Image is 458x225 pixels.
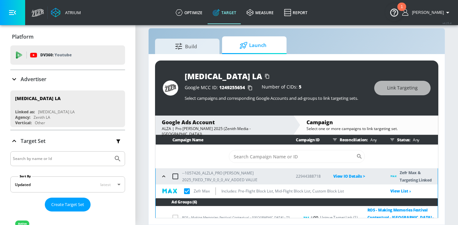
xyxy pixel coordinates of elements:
a: Atrium [51,8,81,17]
th: Campaign Name [156,135,286,145]
span: 1249255654 [219,84,245,90]
div: [MEDICAL_DATA] LALinked as:[MEDICAL_DATA] LAAgency:Zenith LAVertical:Other [10,90,125,127]
label: Sort By [18,174,32,178]
button: [PERSON_NAME] [402,9,452,16]
div: Updated [15,182,31,187]
span: Create Target Set [51,201,84,208]
p: Target Set [21,137,45,145]
p: Select campaigns and corresponding Google Accounts and ad-groups to link targeting sets. [185,95,368,101]
div: Other [35,120,45,126]
span: v 4.25.4 [443,21,452,25]
p: --1057426_ALZLA_PRO [PERSON_NAME] 2025_FIXED_TRV_0_0_0_AV_ADDED VALUE [182,170,286,183]
a: measure [241,1,279,24]
p: Any [368,136,377,143]
p: View IO Details > [333,173,380,180]
div: Linked as: [15,109,35,115]
span: 5 [299,84,301,90]
div: Agency: [15,115,30,120]
button: Open Resource Center, 1 new notification [385,3,403,21]
a: View List › [390,188,411,194]
div: Google Ads Account [162,119,287,126]
div: Google Ads AccountALZA | Pro [PERSON_NAME] 2025 (Zenith Media - [GEOGRAPHIC_DATA]) [155,116,293,135]
div: Number of CIDs: [262,85,301,91]
p: Youtube [54,52,72,58]
div: [MEDICAL_DATA] LA [38,109,75,115]
div: Search CID Name or Number [229,150,365,163]
div: Advertiser [10,70,125,88]
div: Select one or more campaigns to link targeting set. [307,126,432,131]
div: [MEDICAL_DATA] LA [185,71,262,81]
p: Platform [12,33,34,40]
p: DV360: [40,52,72,59]
div: Atrium [63,10,81,15]
div: ALZA | Pro [PERSON_NAME] 2025 (Zenith Media - [GEOGRAPHIC_DATA]) [162,126,287,137]
div: Zenith LA [34,115,50,120]
p: Zefr Max & Targeting Linked [400,169,438,184]
div: DV360: Youtube [10,45,125,65]
input: Search Campaign Name or ID [229,150,356,163]
span: latest [100,182,111,187]
div: Campaign [307,119,432,126]
div: 1 [401,7,403,15]
p: Zefr Max [194,188,210,194]
p: Advertiser [21,76,46,83]
div: [MEDICAL_DATA] LA [15,95,61,101]
span: Launch [229,38,278,53]
a: Target [208,1,241,24]
button: Create Target Set [45,198,91,211]
div: Google MCC ID: [185,85,255,91]
span: login as: Heather.Aleksis@zefr.com [409,10,444,15]
th: Campaign ID [286,135,323,145]
p: 22944388718 [296,173,323,180]
p: Any [410,136,419,143]
p: Includes: Pre-Flight Block List, Mid-Flight Block List, Custom Block List [221,188,344,194]
div: Vertical: [15,120,32,126]
div: Target Set [10,130,125,152]
th: Ad Groups (6) [156,198,438,206]
span: Build [161,39,210,54]
input: Search by name or Id [13,155,111,163]
div: Reconciliation: [330,135,380,145]
div: Status: [387,135,438,145]
div: Platform [10,28,125,46]
a: Report [279,1,313,24]
a: optimize [171,1,208,24]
